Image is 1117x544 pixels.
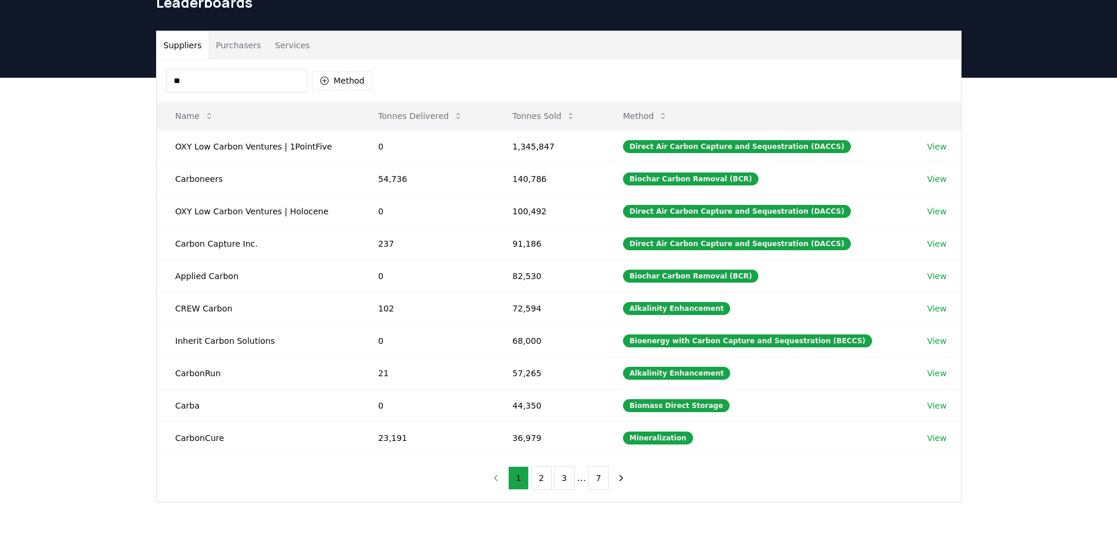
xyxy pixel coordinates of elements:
[927,173,946,185] a: View
[493,357,604,389] td: 57,265
[359,227,493,260] td: 237
[166,104,223,128] button: Name
[508,466,529,490] button: 1
[577,471,586,485] li: ...
[588,466,609,490] button: 7
[927,141,946,152] a: View
[157,162,360,195] td: Carboneers
[503,104,585,128] button: Tonnes Sold
[359,389,493,422] td: 0
[493,195,604,227] td: 100,492
[623,237,851,250] div: Direct Air Carbon Capture and Sequestration (DACCS)
[359,130,493,162] td: 0
[623,205,851,218] div: Direct Air Carbon Capture and Sequestration (DACCS)
[493,162,604,195] td: 140,786
[369,104,472,128] button: Tonnes Delivered
[312,71,373,90] button: Method
[493,130,604,162] td: 1,345,847
[623,432,693,445] div: Mineralization
[359,422,493,454] td: 23,191
[927,270,946,282] a: View
[157,389,360,422] td: Carba
[554,466,575,490] button: 3
[927,335,946,347] a: View
[623,302,730,315] div: Alkalinity Enhancement
[157,357,360,389] td: CarbonRun
[927,205,946,217] a: View
[927,367,946,379] a: View
[359,162,493,195] td: 54,736
[927,303,946,314] a: View
[493,389,604,422] td: 44,350
[157,130,360,162] td: OXY Low Carbon Ventures | 1PointFive
[614,104,678,128] button: Method
[611,466,631,490] button: next page
[359,292,493,324] td: 102
[359,357,493,389] td: 21
[157,260,360,292] td: Applied Carbon
[927,238,946,250] a: View
[157,31,209,59] button: Suppliers
[493,324,604,357] td: 68,000
[623,173,758,185] div: Biochar Carbon Removal (BCR)
[359,195,493,227] td: 0
[623,334,872,347] div: Bioenergy with Carbon Capture and Sequestration (BECCS)
[623,140,851,153] div: Direct Air Carbon Capture and Sequestration (DACCS)
[268,31,317,59] button: Services
[493,260,604,292] td: 82,530
[157,422,360,454] td: CarbonCure
[208,31,268,59] button: Purchasers
[359,324,493,357] td: 0
[157,195,360,227] td: OXY Low Carbon Ventures | Holocene
[493,292,604,324] td: 72,594
[623,399,730,412] div: Biomass Direct Storage
[927,432,946,444] a: View
[493,227,604,260] td: 91,186
[157,227,360,260] td: Carbon Capture Inc.
[531,466,552,490] button: 2
[359,260,493,292] td: 0
[927,400,946,412] a: View
[493,422,604,454] td: 36,979
[623,367,730,380] div: Alkalinity Enhancement
[623,270,758,283] div: Biochar Carbon Removal (BCR)
[157,292,360,324] td: CREW Carbon
[157,324,360,357] td: Inherit Carbon Solutions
